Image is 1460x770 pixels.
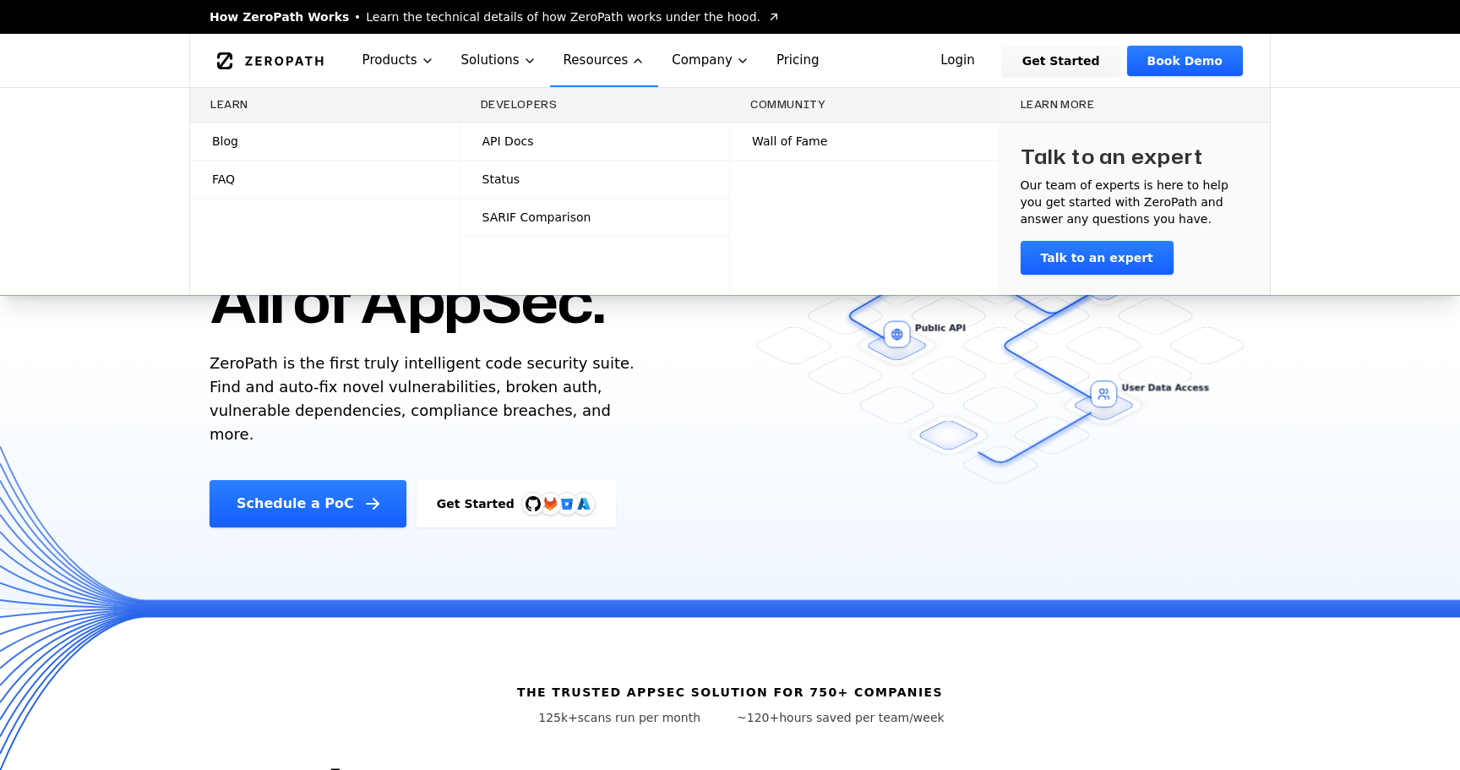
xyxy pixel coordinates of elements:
span: Status [482,171,520,188]
img: GitHub [526,496,541,511]
a: Get Started [1002,46,1120,76]
a: FAQ [190,161,460,198]
nav: Global [189,34,1271,87]
a: How ZeroPath WorksLearn the technical details of how ZeroPath works under the hood. [210,8,781,25]
h3: Learn more [1021,98,1250,112]
a: API Docs [460,123,730,160]
a: Talk to an expert [1021,241,1174,275]
a: Status [460,161,730,198]
button: Resources [550,34,659,87]
h3: Community [750,98,979,112]
a: Get StartedGitHubGitLabAzure [417,480,616,527]
span: ~120+ [737,711,779,724]
a: Login [920,46,995,76]
h3: Learn [210,98,439,112]
span: FAQ [212,171,235,188]
h1: One AI. All of AppSec. [210,186,604,338]
span: How ZeroPath Works [210,8,349,25]
h3: Developers [481,98,710,112]
p: hours saved per team/week [737,709,945,726]
a: SARIF Comparison [460,199,730,236]
span: API Docs [482,133,534,150]
span: 125k+ [538,711,578,724]
button: Products [349,34,448,87]
a: Blog [190,123,460,160]
a: Schedule a PoC [210,480,406,527]
span: Learn the technical details of how ZeroPath works under the hood. [366,8,760,25]
span: Wall of Fame [752,133,827,150]
button: Solutions [448,34,550,87]
h3: Talk to an expert [1021,143,1203,170]
img: GitLab [533,487,567,521]
p: Our team of experts is here to help you get started with ZeroPath and answer any questions you have. [1021,177,1250,227]
span: Blog [212,133,238,150]
p: ZeroPath is the first truly intelligent code security suite. Find and auto-fix novel vulnerabilit... [210,352,642,446]
p: scans run per month [515,709,723,726]
h6: The trusted AppSec solution for 750+ companies [517,684,943,701]
img: Azure [577,497,591,511]
a: Wall of Fame [730,123,1000,160]
button: Company [658,34,763,87]
span: SARIF Comparison [482,209,591,226]
svg: Bitbucket [558,494,576,513]
a: Book Demo [1127,46,1243,76]
a: Pricing [763,34,833,87]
